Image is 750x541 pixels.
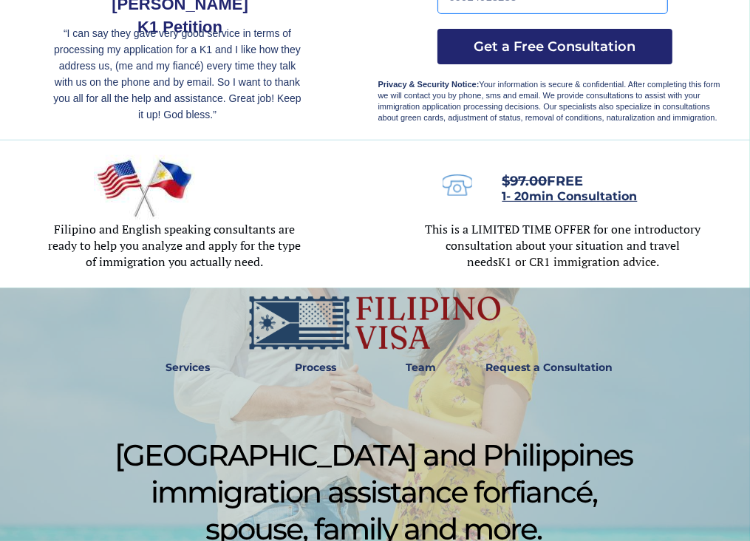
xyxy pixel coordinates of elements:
button: Get a Free Consultation [437,29,672,64]
span: FREE [502,173,584,189]
span: Get a Free Consultation [437,38,672,55]
span: K1 or CR1 immigration advice. [498,254,659,270]
a: 1- 20min Consultation [502,191,638,203]
a: Team [397,351,446,385]
span: Filipino and English speaking consultants are ready to help you analyze and apply for the type of... [48,221,301,270]
strong: Request a Consultation [486,361,613,374]
p: “I can say they gave very good service in terms of processing my application for a K1 and I like ... [50,25,305,123]
span: This is a LIMITED TIME OFFER for one introductory consultation about your situation and travel needs [426,221,701,270]
a: Services [156,351,220,385]
a: Request a Consultation [480,351,620,385]
strong: Services [166,361,210,374]
strong: Team [406,361,437,374]
strong: Privacy & Security Notice: [378,80,480,89]
strong: Process [296,361,337,374]
s: $97.00 [502,173,548,189]
span: fiancé [510,474,592,510]
span: 1- 20min Consultation [502,189,638,203]
span: Your information is secure & confidential. After completing this form we will contact you by phon... [378,80,720,122]
a: Process [288,351,344,385]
